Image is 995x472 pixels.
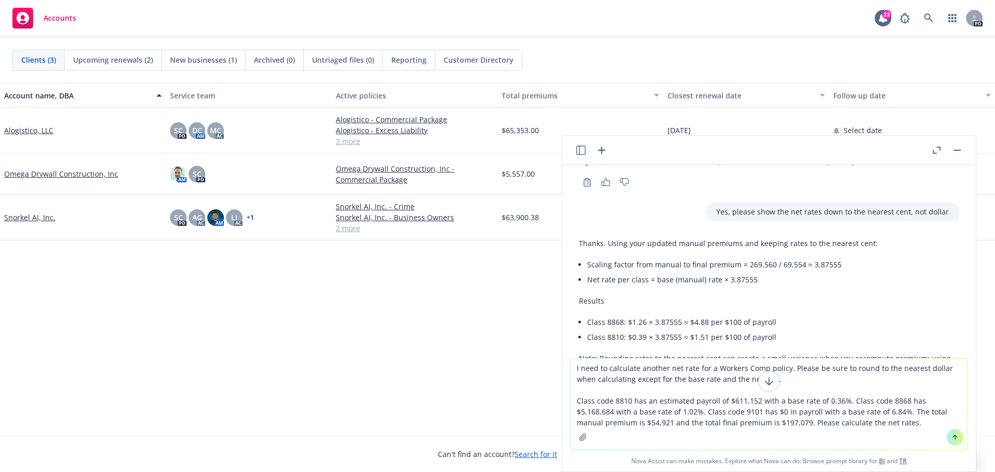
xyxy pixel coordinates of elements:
[312,54,374,65] span: Untriaged files (0)
[4,125,53,136] a: Alogistico, LLC
[391,54,427,65] span: Reporting
[667,125,691,136] span: [DATE]
[207,209,224,226] img: photo
[502,212,539,223] span: $63,900.38
[502,90,648,101] div: Total premiums
[502,168,535,179] span: $5,557.00
[716,206,949,217] p: Yes, please show the net rates down to the nearest cent, not dollar
[8,4,80,33] a: Accounts
[566,450,972,471] span: Nova Assist can make mistakes. Explore what Nova can do: Browse prompt library for and
[336,201,493,212] a: Snorkel AI, Inc. - Crime
[942,8,963,28] a: Switch app
[844,125,882,136] span: Select date
[587,272,959,287] li: Net rate per class = base (manual) rate × 3.87555
[192,125,202,136] span: DC
[616,175,633,190] button: Thumbs down
[336,212,493,223] a: Snorkel AI, Inc. - Business Owners
[193,168,202,179] span: SC
[587,314,959,330] li: Class 8868: $1.26 × 3.87555 ≈ $4.88 per $100 of payroll
[21,54,56,65] span: Clients (3)
[882,10,891,19] div: 23
[170,54,237,65] span: New businesses (1)
[515,449,557,459] a: Search for it
[336,163,493,185] a: Omega Drywall Construction, Inc - Commercial Package
[247,214,254,221] a: + 1
[170,90,328,101] div: Service team
[582,178,592,187] svg: Copy to clipboard
[4,168,118,179] a: Omega Drywall Construction, Inc
[174,125,183,136] span: SC
[4,90,150,101] div: Account name, DBA
[336,125,493,136] a: Alogistico - Excess Liability
[579,238,959,249] p: Thanks. Using your updated manual premiums and keeping rates to the nearest cent:
[73,54,153,65] span: Upcoming renewals (2)
[918,8,939,28] a: Search
[166,83,332,108] button: Service team
[231,212,237,223] span: LI
[663,83,829,108] button: Closest renewal date
[579,295,959,306] p: Results
[336,136,493,147] a: 3 more
[444,54,514,65] span: Customer Directory
[336,114,493,125] a: Alogistico - Commercial Package
[336,223,493,234] a: 2 more
[497,83,663,108] button: Total premiums
[332,83,497,108] button: Active policies
[438,449,557,460] span: Can't find an account?
[579,353,959,375] p: Note: Rounding rates to the nearest cent can create a small variance when you recompute premium; ...
[587,330,959,345] li: Class 8810: $0.39 × 3.87555 ≈ $1.51 per $100 of payroll
[254,54,295,65] span: Archived (0)
[879,456,885,465] a: BI
[894,8,915,28] a: Report a Bug
[899,456,907,465] a: TR
[192,212,202,223] span: AG
[587,257,959,272] li: Scaling factor from manual to final premium = 269,560 / 69,554 ≈ 3.87555
[170,166,187,182] img: photo
[4,212,55,223] a: Snorkel AI, Inc.
[571,359,968,450] textarea: I need to calculate another net rate for a Workers Comp policy. Please be sure to round to the ne...
[44,14,76,22] span: Accounts
[502,125,539,136] span: $65,353.00
[833,90,979,101] div: Follow up date
[210,125,221,136] span: MC
[174,212,183,223] span: SC
[829,83,995,108] button: Follow up date
[336,90,493,101] div: Active policies
[667,90,814,101] div: Closest renewal date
